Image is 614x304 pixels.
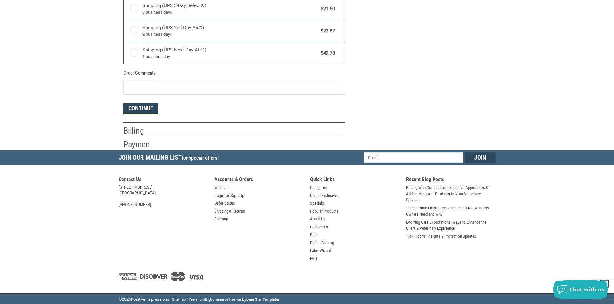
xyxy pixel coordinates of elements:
[205,297,228,302] a: BigCommerce
[406,233,476,240] a: Tick Tidbits: Insights & Protection Updates
[246,297,280,302] a: Lone Star Templates
[310,232,317,238] a: Blog
[122,297,131,302] span: 2025
[123,139,161,150] h2: Payment
[310,184,328,191] a: Categories
[318,50,335,57] span: $49.78
[119,184,208,207] address: [STREET_ADDRESS] [GEOGRAPHIC_DATA] [PHONE_NUMBER]
[553,280,608,299] button: Chat with us
[119,297,169,302] span: © Positive Impressions
[570,286,604,293] span: Chat with us
[465,152,496,163] input: Join
[123,125,161,136] h2: Billing
[406,184,496,203] a: Pricing With Compassion: Sensitive Approaches to Adding Memorial Products to Your Veterinary Serv...
[214,208,245,215] a: Shipping & Returns
[214,216,228,222] a: Sitemap
[142,9,318,15] span: 3 business days
[406,176,496,184] h5: Recent Blog Posts
[222,192,233,199] span: or
[364,152,463,163] input: Email
[230,192,244,199] a: Sign Up
[142,2,318,15] span: Shipping (UPS 3-Day Select®)
[123,103,158,114] button: Continue
[123,69,156,80] legend: Order Comments
[310,216,325,222] a: About Us
[119,176,208,184] h5: Contact Us
[310,208,338,215] a: Popular Products
[142,31,318,38] span: 2 business days
[310,247,331,254] a: Label Wizard
[310,255,317,262] a: FAQ
[406,219,496,232] a: Evolving Care Expectations: Ways to Enhance the Client & Veterinary Experience
[310,224,328,230] a: Contact Us
[318,27,335,35] span: $22.87
[119,150,222,167] h5: Join Our Mailing List
[170,297,186,302] a: | Sitemap
[310,192,339,199] a: Online Exclusives
[310,240,334,246] a: Digital Catalog
[214,192,224,199] a: Login
[318,5,335,13] span: $21.50
[310,176,400,184] h5: Quick Links
[142,53,318,60] span: 1 business day
[182,155,219,161] span: for special offers!
[214,200,235,207] a: Order Status
[142,24,318,38] span: Shipping (UPS 2nd Day Air®)
[214,184,228,191] a: Wishlist
[406,205,496,217] a: The Ultimate Emergency Grab-and-Go Kit: What Pet Owners Need and Why
[214,176,304,184] h5: Accounts & Orders
[142,46,318,60] span: Shipping (UPS Next Day Air®)
[310,200,324,207] a: Specials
